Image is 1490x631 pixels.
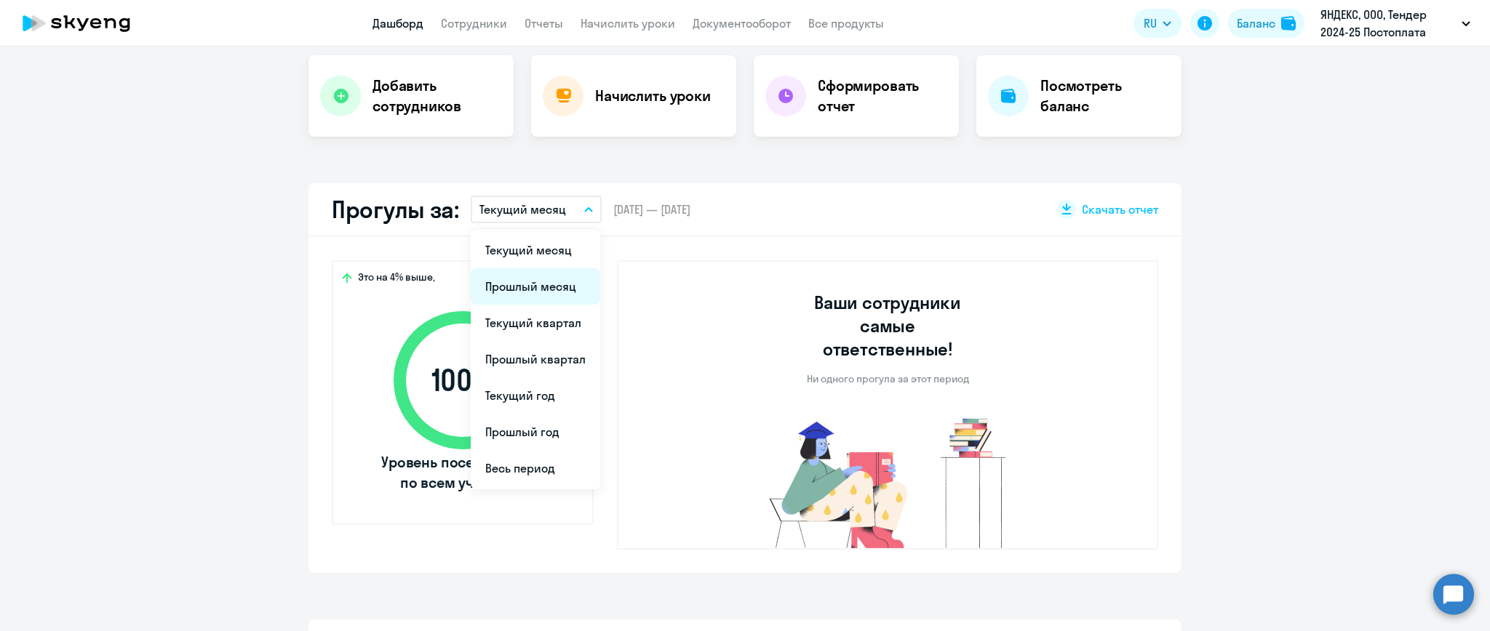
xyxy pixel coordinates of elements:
[794,291,981,361] h3: Ваши сотрудники самые ответственные!
[581,16,675,31] a: Начислить уроки
[358,270,435,288] span: Это на 4% выше,
[693,16,791,31] a: Документооборот
[479,201,566,218] p: Текущий месяц
[1040,76,1170,116] h4: Посмотреть баланс
[525,16,563,31] a: Отчеты
[1281,16,1296,31] img: balance
[1144,15,1157,32] span: RU
[1313,6,1478,41] button: ЯНДЕКС, ООО, Тендер 2024-25 Постоплата
[1082,201,1158,217] span: Скачать отчет
[742,414,1034,548] img: no-truants
[1237,15,1275,32] div: Баланс
[471,196,602,223] button: Текущий месяц
[471,229,600,489] ul: RU
[807,372,969,385] p: Ни одного прогула за этот период
[372,16,423,31] a: Дашборд
[595,86,711,106] h4: Начислить уроки
[372,76,502,116] h4: Добавить сотрудников
[1228,9,1304,38] button: Балансbalance
[613,201,690,217] span: [DATE] — [DATE]
[808,16,884,31] a: Все продукты
[441,16,507,31] a: Сотрудники
[379,452,546,493] span: Уровень посещаемости по всем ученикам
[1320,6,1456,41] p: ЯНДЕКС, ООО, Тендер 2024-25 Постоплата
[332,195,459,224] h2: Прогулы за:
[818,76,947,116] h4: Сформировать отчет
[379,363,546,398] span: 100 %
[1134,9,1182,38] button: RU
